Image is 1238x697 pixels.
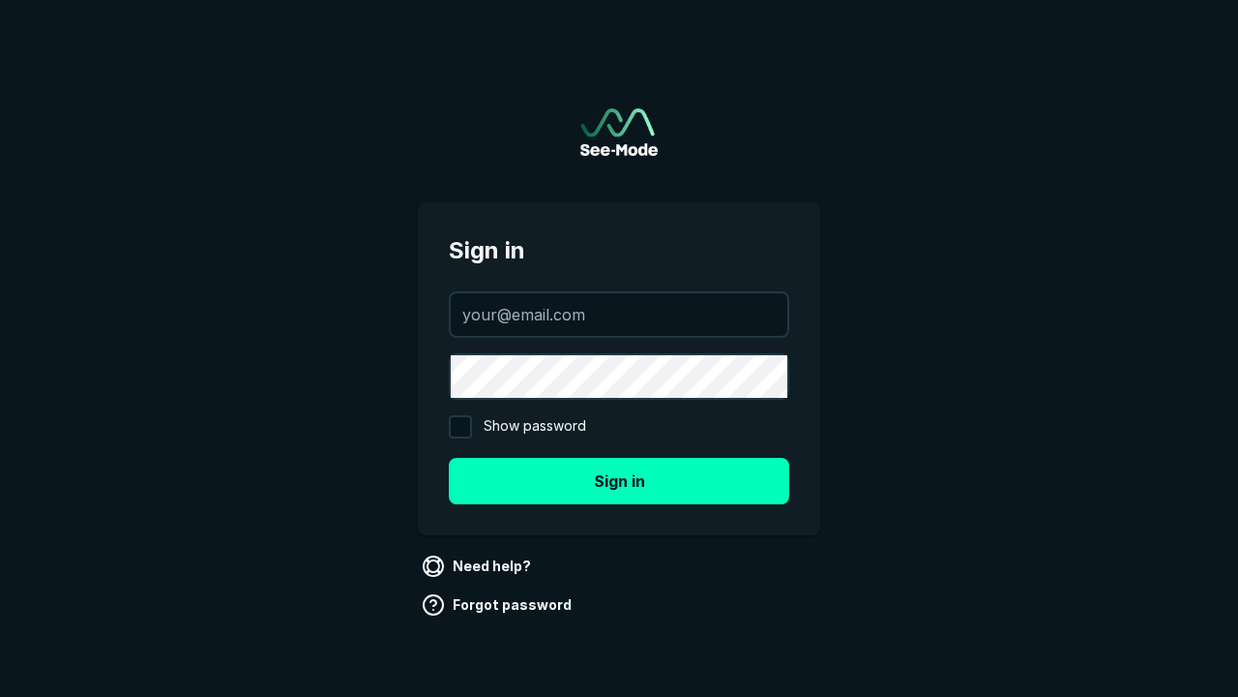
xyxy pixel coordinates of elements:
[449,458,789,504] button: Sign in
[484,415,586,439] span: Show password
[418,590,579,621] a: Forgot password
[451,293,787,336] input: your@email.com
[580,108,658,156] a: Go to sign in
[449,233,789,268] span: Sign in
[418,551,539,582] a: Need help?
[580,108,658,156] img: See-Mode Logo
